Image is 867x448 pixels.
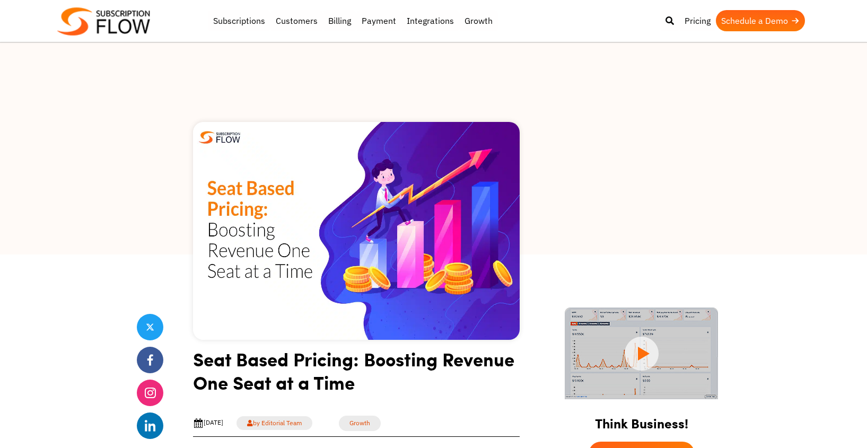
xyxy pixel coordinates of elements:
div: [DATE] [193,418,223,428]
a: by Editorial Team [237,416,312,430]
a: Customers [270,10,323,31]
a: Pricing [679,10,716,31]
a: Subscriptions [208,10,270,31]
a: Growth [459,10,498,31]
img: Subscriptionflow [57,7,150,36]
h1: Seat Based Pricing: Boosting Revenue One Seat at a Time [193,347,520,402]
h2: Think Business! [553,402,731,436]
a: Schedule a Demo [716,10,805,31]
a: Billing [323,10,356,31]
a: Integrations [401,10,459,31]
img: intro video [565,308,718,399]
a: Growth [339,416,381,431]
img: Seat Based Pricing [193,122,520,340]
a: Payment [356,10,401,31]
